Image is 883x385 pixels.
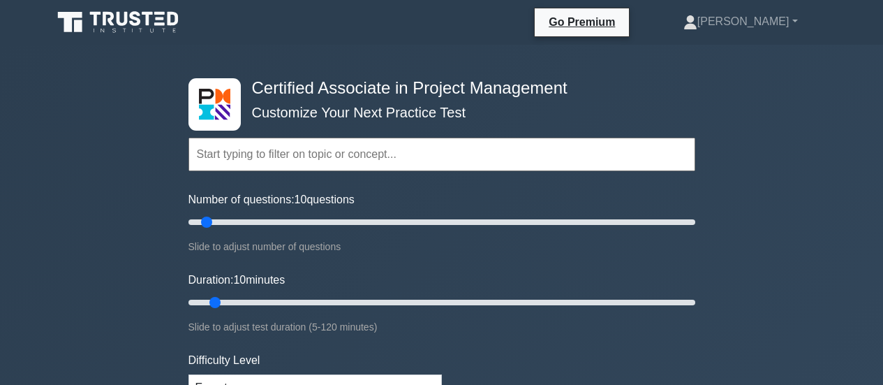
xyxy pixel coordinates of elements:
[188,272,285,289] label: Duration: minutes
[540,13,623,31] a: Go Premium
[188,319,695,335] div: Slide to adjust test duration (5-120 minutes)
[188,352,260,369] label: Difficulty Level
[188,138,695,171] input: Start typing to filter on topic or concept...
[188,238,695,255] div: Slide to adjust number of questions
[246,78,627,99] h4: Certified Associate in Project Management
[295,194,307,205] span: 10
[188,191,355,208] label: Number of questions: questions
[233,274,246,286] span: 10
[650,8,831,36] a: [PERSON_NAME]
